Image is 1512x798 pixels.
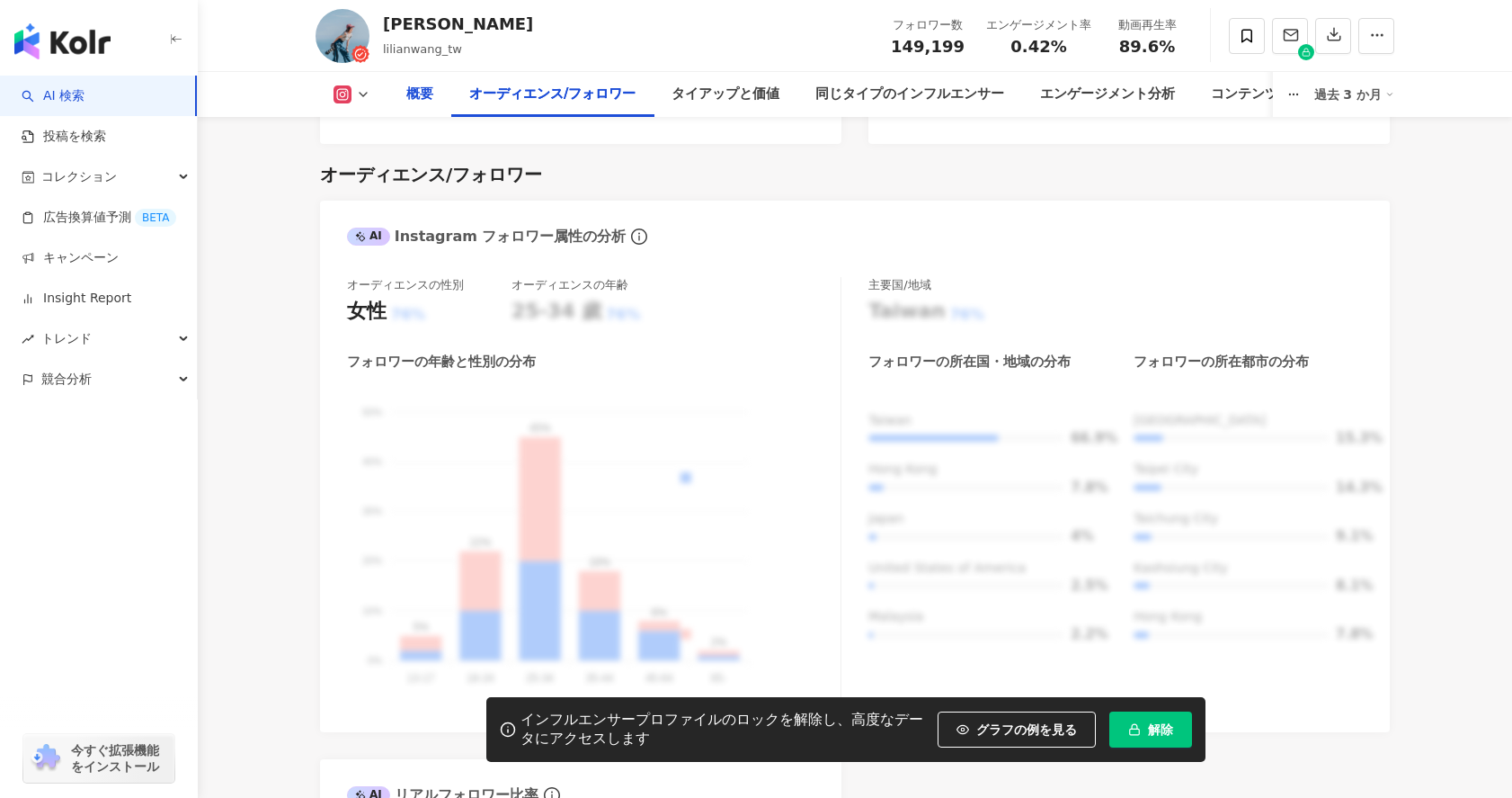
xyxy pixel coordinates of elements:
[23,734,174,783] a: chrome extension今すぐ拡張機能をインストール
[1148,722,1173,737] span: 解除
[22,128,106,146] a: 投稿を検索
[1314,80,1395,109] div: 過去 3 か月
[1040,84,1175,105] div: エンゲージメント分析
[14,23,111,59] img: logo
[1211,84,1332,105] div: コンテンツ内容分析
[22,290,131,308] a: Insight Report
[986,16,1091,34] div: エンゲージメント率
[71,742,169,775] span: 今すぐ拡張機能をインストール
[815,84,1004,105] div: 同じタイプのインフルエンサー
[347,228,390,246] div: AI
[347,298,387,326] div: 女性
[938,712,1096,748] button: グラフの例を見る
[41,157,117,197] span: コレクション
[29,744,63,773] img: chrome extension
[1109,712,1192,748] button: 解除
[22,87,84,105] a: searchAI 検索
[22,209,176,227] a: 広告換算値予測BETA
[347,353,536,372] div: フォロワーの年齢と性別の分布
[320,162,542,187] div: オーディエンス/フォロワー
[520,711,929,749] div: インフルエンサープロファイルのロックを解除し、高度なデータにアクセスします
[511,277,628,293] div: オーディエンスの年齢
[628,226,650,247] span: info-circle
[1010,38,1066,56] span: 0.42%
[383,42,462,56] span: lilianwang_tw
[672,84,779,105] div: タイアップと価値
[469,84,636,105] div: オーディエンス/フォロワー
[316,9,369,63] img: KOL Avatar
[1113,16,1181,34] div: 動画再生率
[868,277,930,293] div: 主要国/地域
[868,353,1071,372] div: フォロワーの所在国・地域の分布
[1134,353,1309,372] div: フォロワーの所在都市の分布
[41,318,92,359] span: トレンド
[891,37,965,56] span: 149,199
[383,13,533,35] div: [PERSON_NAME]
[891,16,965,34] div: フォロワー数
[41,359,92,399] span: 競合分析
[22,249,119,267] a: キャンペーン
[347,227,626,247] div: Instagram フォロワー属性の分析
[22,333,34,345] span: rise
[1119,38,1175,56] span: 89.6%
[976,722,1077,737] span: グラフの例を見る
[347,277,464,293] div: オーディエンスの性別
[406,84,433,105] div: 概要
